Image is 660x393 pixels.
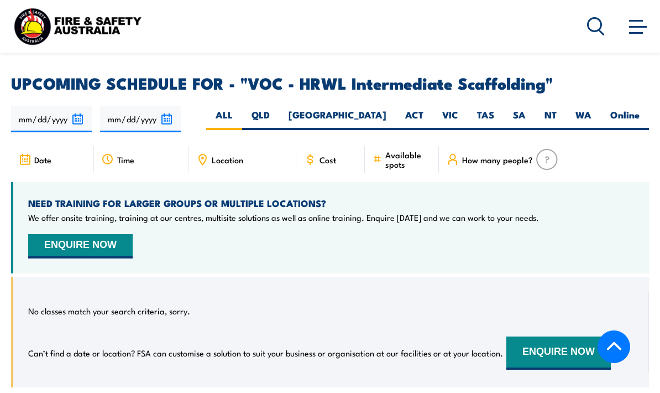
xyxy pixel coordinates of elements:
p: No classes match your search criteria, sorry. [28,306,190,317]
input: To date [100,106,181,132]
label: Online [601,108,649,130]
span: Time [117,155,134,164]
label: SA [504,108,535,130]
label: [GEOGRAPHIC_DATA] [279,108,396,130]
span: Location [212,155,243,164]
label: ALL [206,108,242,130]
input: From date [11,106,92,132]
p: Can’t find a date or location? FSA can customise a solution to suit your business or organisation... [28,348,503,359]
label: NT [535,108,566,130]
h4: NEED TRAINING FOR LARGER GROUPS OR MULTIPLE LOCATIONS? [28,197,539,209]
p: We offer onsite training, training at our centres, multisite solutions as well as online training... [28,212,539,223]
label: VIC [433,108,468,130]
label: ACT [396,108,433,130]
span: How many people? [462,155,533,164]
span: Cost [319,155,336,164]
span: Date [34,155,51,164]
label: QLD [242,108,279,130]
label: WA [566,108,601,130]
button: ENQUIRE NOW [28,234,133,258]
h2: UPCOMING SCHEDULE FOR - "VOC - HRWL Intermediate Scaffolding" [11,75,649,90]
span: Available spots [385,150,431,169]
button: ENQUIRE NOW [506,337,611,370]
label: TAS [468,108,504,130]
